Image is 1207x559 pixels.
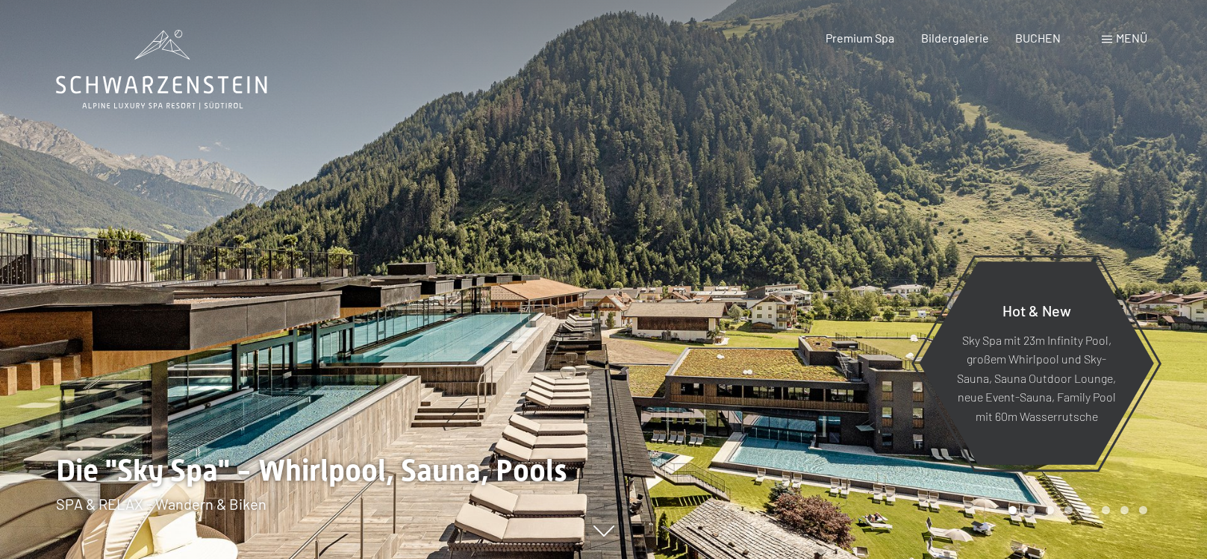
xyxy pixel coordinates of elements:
[1102,506,1110,514] div: Carousel Page 6
[1120,506,1129,514] div: Carousel Page 7
[1046,506,1054,514] div: Carousel Page 3
[1139,506,1147,514] div: Carousel Page 8
[1002,301,1071,319] span: Hot & New
[921,31,989,45] a: Bildergalerie
[1003,506,1147,514] div: Carousel Pagination
[955,330,1117,425] p: Sky Spa mit 23m Infinity Pool, großem Whirlpool und Sky-Sauna, Sauna Outdoor Lounge, neue Event-S...
[918,260,1155,466] a: Hot & New Sky Spa mit 23m Infinity Pool, großem Whirlpool und Sky-Sauna, Sauna Outdoor Lounge, ne...
[1015,31,1061,45] a: BUCHEN
[1064,506,1073,514] div: Carousel Page 4
[1027,506,1035,514] div: Carousel Page 2
[1008,506,1017,514] div: Carousel Page 1 (Current Slide)
[826,31,894,45] a: Premium Spa
[1116,31,1147,45] span: Menü
[1083,506,1091,514] div: Carousel Page 5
